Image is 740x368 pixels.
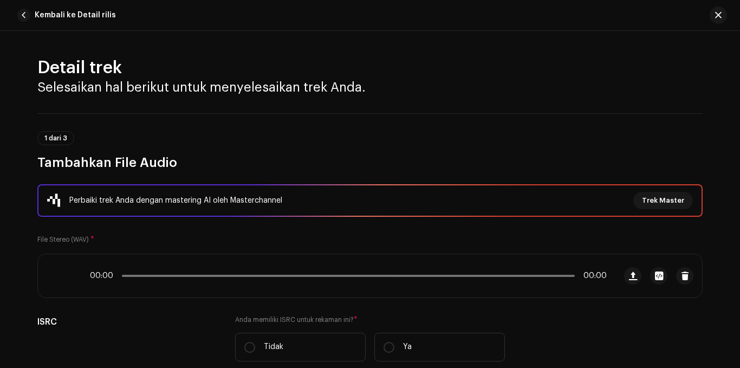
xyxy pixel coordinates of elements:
[403,341,412,353] p: Ya
[264,341,283,353] p: Tidak
[633,192,693,209] button: Trek Master
[642,190,684,211] span: Trek Master
[579,272,607,280] span: 00:00
[235,315,505,324] label: Anda memiliki ISRC untuk rekaman ini?
[37,57,703,79] h2: Detail trek
[69,194,282,207] div: Perbaiki trek Anda dengan mastering AI oleh Masterchannel
[37,154,703,171] h3: Tambahkan File Audio
[37,315,218,328] h5: ISRC
[37,79,703,96] h3: Selesaikan hal berikut untuk menyelesaikan trek Anda.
